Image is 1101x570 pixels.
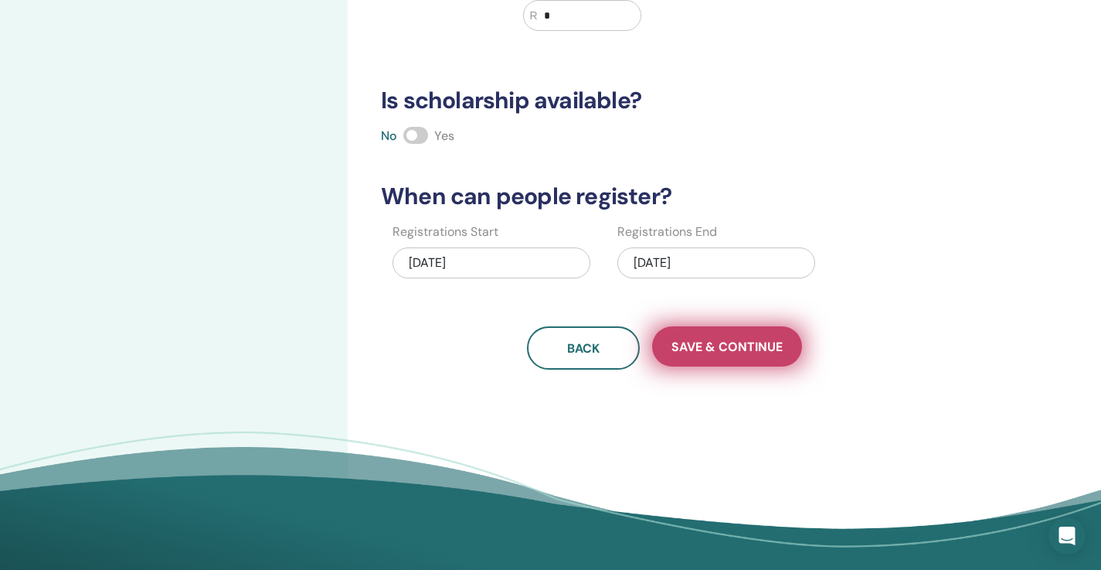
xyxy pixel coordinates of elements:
label: Registrations Start [392,223,498,241]
h3: Is scholarship available? [372,87,957,114]
span: No [381,128,397,144]
span: Back [567,340,600,357]
h3: When can people register? [372,183,957,210]
div: [DATE] [617,247,815,278]
button: Back [527,326,640,370]
span: R [530,8,538,24]
span: Save & Continue [671,339,783,355]
button: Save & Continue [652,326,802,367]
span: Yes [434,128,454,144]
div: Open Intercom Messenger [1048,517,1086,555]
label: Registrations End [617,223,717,241]
div: [DATE] [392,247,590,278]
